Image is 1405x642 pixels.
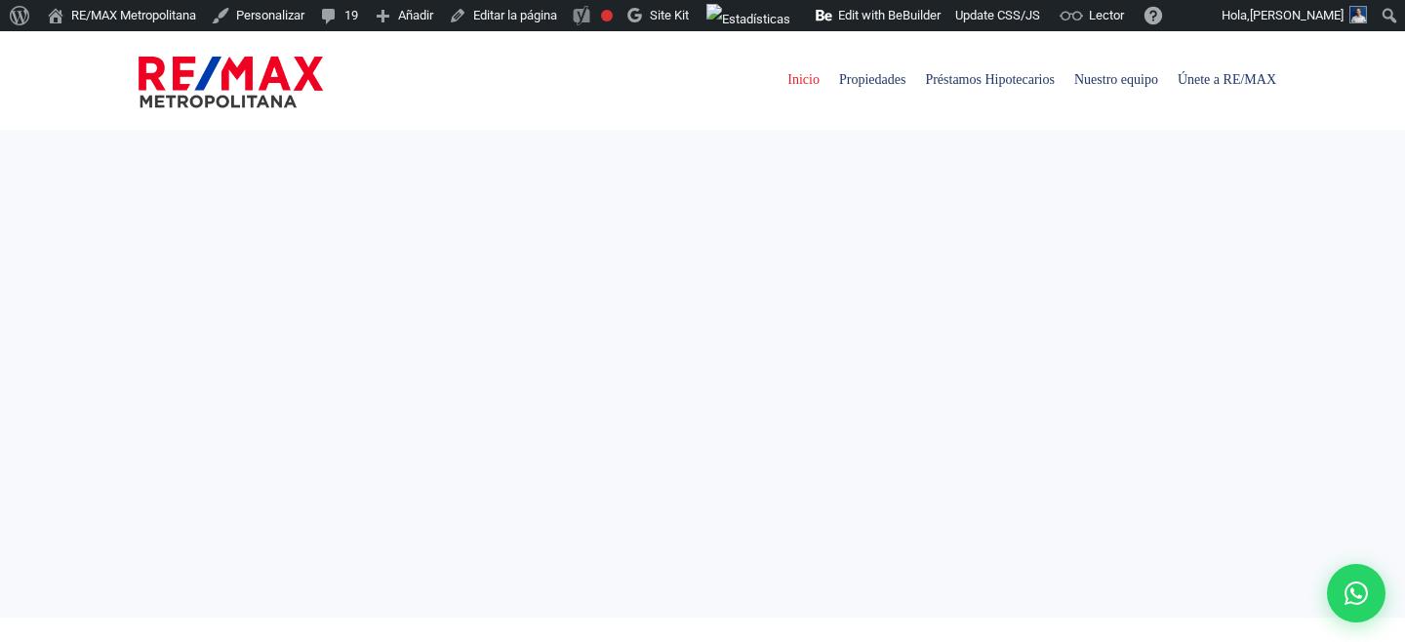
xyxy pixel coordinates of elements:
a: Nuestro equipo [1064,31,1168,129]
span: Únete a RE/MAX [1168,51,1286,109]
a: RE/MAX Metropolitana [139,31,323,129]
span: Site Kit [650,8,689,22]
div: Frase clave objetivo no establecida [601,10,613,21]
span: Nuestro equipo [1064,51,1168,109]
span: Inicio [778,51,829,109]
span: Propiedades [829,51,915,109]
img: remax-metropolitana-logo [139,53,323,111]
a: Préstamos Hipotecarios [915,31,1064,129]
a: Únete a RE/MAX [1168,31,1286,129]
span: Préstamos Hipotecarios [915,51,1064,109]
span: [PERSON_NAME] [1250,8,1344,22]
a: Propiedades [829,31,915,129]
a: Inicio [778,31,829,129]
img: Visitas de 48 horas. Haz clic para ver más estadísticas del sitio. [706,4,790,35]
